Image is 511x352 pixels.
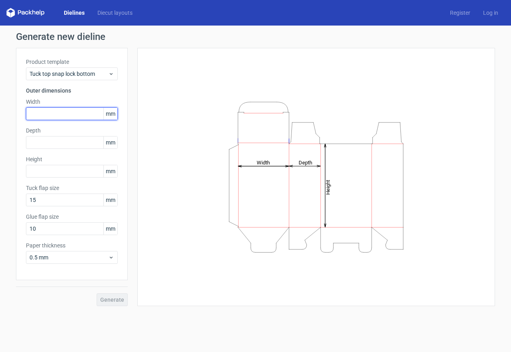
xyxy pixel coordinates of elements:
label: Width [26,98,118,106]
label: Tuck flap size [26,184,118,192]
tspan: Height [325,180,331,194]
a: Log in [477,9,505,17]
span: mm [103,223,117,235]
tspan: Depth [299,159,312,165]
h1: Generate new dieline [16,32,495,42]
span: mm [103,136,117,148]
span: mm [103,165,117,177]
label: Height [26,155,118,163]
label: Glue flap size [26,213,118,221]
label: Depth [26,127,118,134]
span: mm [103,108,117,120]
label: Product template [26,58,118,66]
span: mm [103,194,117,206]
tspan: Width [257,159,270,165]
a: Register [444,9,477,17]
h3: Outer dimensions [26,87,118,95]
a: Dielines [57,9,91,17]
a: Diecut layouts [91,9,139,17]
span: 0.5 mm [30,253,108,261]
label: Paper thickness [26,241,118,249]
span: Tuck top snap lock bottom [30,70,108,78]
